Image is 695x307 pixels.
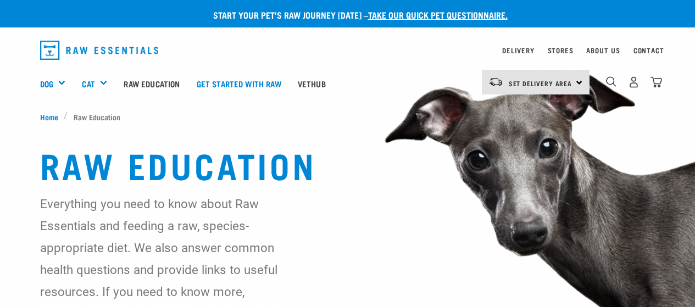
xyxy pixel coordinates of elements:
img: user.png [628,76,640,88]
a: Stores [548,48,574,52]
img: van-moving.png [488,77,503,87]
a: Home [40,111,64,122]
img: home-icon@2x.png [650,76,662,88]
a: take our quick pet questionnaire. [368,12,508,17]
a: Delivery [502,48,534,52]
a: About Us [586,48,620,52]
nav: dropdown navigation [31,36,664,64]
a: Vethub [290,62,334,105]
img: home-icon-1@2x.png [606,76,616,87]
span: Home [40,111,58,122]
a: Get started with Raw [188,62,290,105]
a: Contact [633,48,664,52]
a: Raw Education [115,62,188,105]
a: Cat [82,77,94,90]
nav: breadcrumbs [40,111,655,122]
h1: Raw Education [40,144,655,184]
a: Dog [40,77,53,90]
img: Raw Essentials Logo [40,41,159,60]
span: Set Delivery Area [509,81,572,85]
